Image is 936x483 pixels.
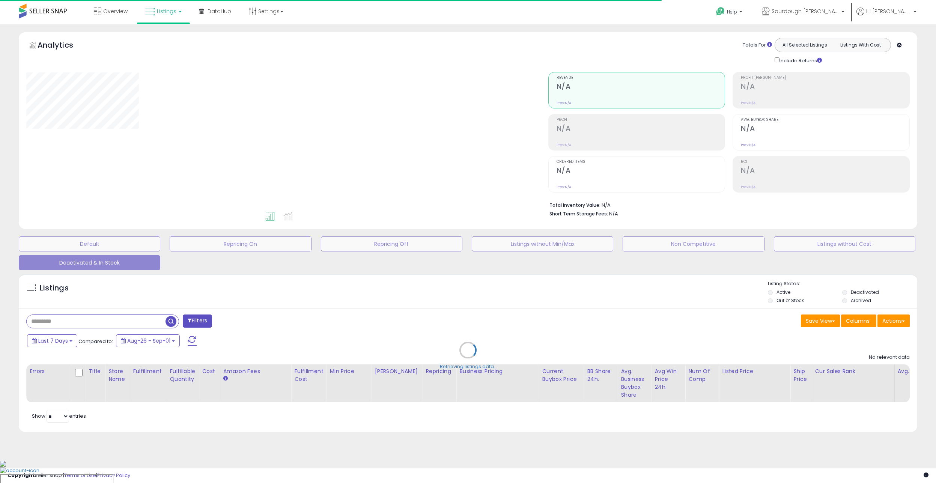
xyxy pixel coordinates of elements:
h2: N/A [741,124,909,134]
div: Include Returns [769,56,831,65]
small: Prev: N/A [557,143,571,147]
span: Profit [PERSON_NAME] [741,76,909,80]
h2: N/A [557,82,725,92]
span: N/A [609,210,618,217]
button: Listings With Cost [832,40,888,50]
h2: N/A [557,166,725,176]
span: DataHub [208,8,231,15]
a: Hi [PERSON_NAME] [856,8,916,24]
button: Non Competitive [623,236,764,251]
span: Profit [557,118,725,122]
li: N/A [549,200,904,209]
span: Ordered Items [557,160,725,164]
span: ROI [741,160,909,164]
small: Prev: N/A [557,101,571,105]
span: Sourdough [PERSON_NAME] [772,8,839,15]
h5: Analytics [38,40,88,52]
span: Overview [103,8,128,15]
div: Retrieving listings data.. [440,363,496,370]
button: Default [19,236,160,251]
b: Short Term Storage Fees: [549,211,608,217]
small: Prev: N/A [557,185,571,189]
div: Totals For [743,42,772,49]
h2: N/A [557,124,725,134]
small: Prev: N/A [741,143,755,147]
span: Hi [PERSON_NAME] [866,8,911,15]
a: Help [710,1,750,24]
button: Listings without Cost [774,236,915,251]
small: Prev: N/A [741,185,755,189]
small: Prev: N/A [741,101,755,105]
button: Repricing On [170,236,311,251]
span: Help [727,9,737,15]
button: Listings without Min/Max [472,236,613,251]
h2: N/A [741,82,909,92]
b: Total Inventory Value: [549,202,600,208]
span: Revenue [557,76,725,80]
button: All Selected Listings [777,40,833,50]
span: Avg. Buybox Share [741,118,909,122]
span: Listings [157,8,176,15]
i: Get Help [716,7,725,16]
h2: N/A [741,166,909,176]
button: Deactivated & In Stock [19,255,160,270]
button: Repricing Off [321,236,462,251]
